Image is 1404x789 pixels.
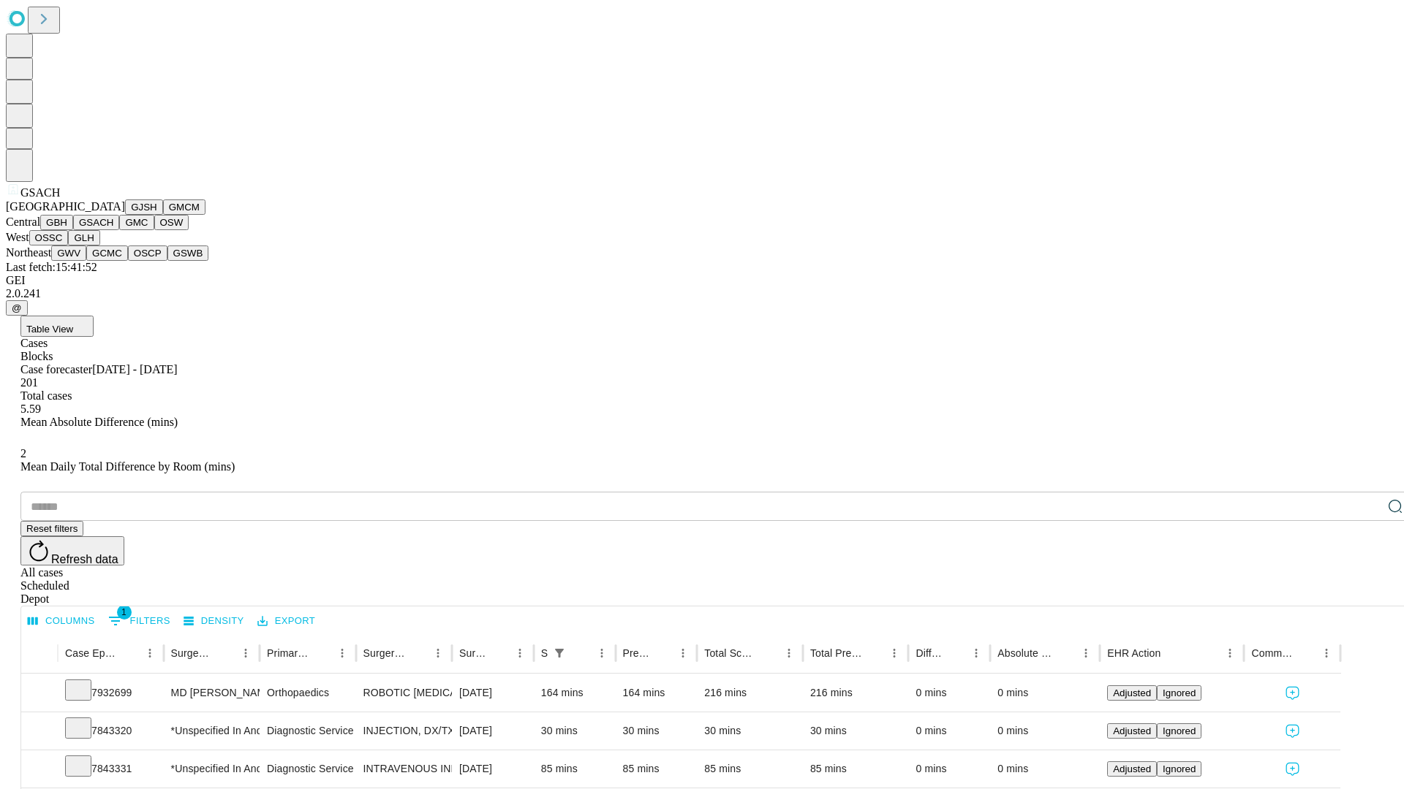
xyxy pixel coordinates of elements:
span: [GEOGRAPHIC_DATA] [6,200,125,213]
button: Sort [119,643,140,663]
span: 1 [117,605,132,620]
span: West [6,231,29,243]
button: Sort [1296,643,1316,663]
div: INJECTION, DX/TX/PROPHYLAXIS, IM OR SUBQ [363,712,445,750]
div: 30 mins [704,712,796,750]
div: 216 mins [704,674,796,712]
button: Sort [215,643,235,663]
span: Adjusted [1113,725,1151,736]
button: Ignored [1157,761,1201,777]
div: 0 mins [916,750,983,788]
span: Adjusted [1113,763,1151,774]
button: GWV [51,245,86,261]
button: Sort [1162,643,1182,663]
button: Refresh data [20,536,124,565]
div: 7932699 [65,674,156,712]
div: 85 mins [704,750,796,788]
button: Sort [864,643,884,663]
button: Menu [332,643,352,663]
span: 201 [20,376,38,389]
button: GCMC [86,245,128,261]
div: 2.0.241 [6,287,1398,300]
button: Adjusted [1107,761,1157,777]
div: ROBOTIC [MEDICAL_DATA] KNEE TOTAL [363,674,445,712]
button: GSACH [73,215,119,230]
div: 30 mins [623,712,690,750]
div: GEI [6,274,1398,287]
span: Ignored [1163,687,1196,698]
span: Mean Daily Total Difference by Room (mins) [20,460,235,473]
div: INTRAVENOUS INFUSION, FOR THERAPY, PROPHYLAXIS, OR DIAGNOSIS; INITIAL, UP TO 1 HOUR [363,750,445,788]
div: Total Scheduled Duration [704,647,757,659]
div: Total Predicted Duration [810,647,863,659]
div: Surgery Date [459,647,488,659]
button: Adjusted [1107,685,1157,701]
div: Orthopaedics [267,674,348,712]
span: 2 [20,447,26,460]
div: [DATE] [459,750,526,788]
button: Menu [673,643,693,663]
span: Refresh data [51,553,118,565]
button: Menu [140,643,160,663]
div: [DATE] [459,712,526,750]
button: Sort [758,643,779,663]
div: Diagnostic Service [267,750,348,788]
div: Difference [916,647,944,659]
button: GMCM [163,199,205,215]
span: Ignored [1163,725,1196,736]
button: Menu [779,643,799,663]
div: MD [PERSON_NAME] [PERSON_NAME] Md [171,674,252,712]
div: [DATE] [459,674,526,712]
div: Case Epic Id [65,647,118,659]
button: Menu [235,643,256,663]
span: Total cases [20,389,72,402]
span: Ignored [1163,763,1196,774]
div: Primary Service [267,647,309,659]
button: Sort [652,643,673,663]
button: Show filters [105,609,174,633]
div: 7843320 [65,712,156,750]
button: Menu [428,643,448,663]
div: 85 mins [541,750,608,788]
div: 30 mins [810,712,902,750]
button: Table View [20,316,94,337]
button: GJSH [125,199,163,215]
div: 7843331 [65,750,156,788]
span: Last fetch: 15:41:52 [6,261,97,273]
div: Surgeon Name [171,647,214,659]
div: 30 mins [541,712,608,750]
button: OSSC [29,230,69,245]
button: Sort [489,643,510,663]
div: Comments [1251,647,1294,659]
button: Show filters [549,643,570,663]
div: 0 mins [916,674,983,712]
span: Mean Absolute Difference (mins) [20,416,178,428]
div: 164 mins [541,674,608,712]
button: Menu [1076,643,1096,663]
button: Menu [592,643,612,663]
div: 216 mins [810,674,902,712]
button: Sort [312,643,332,663]
div: 0 mins [997,750,1092,788]
span: @ [12,302,22,313]
div: *Unspecified In And Out Surgery Gmc [171,750,252,788]
span: Northeast [6,246,51,259]
span: [DATE] - [DATE] [92,363,177,376]
button: Reset filters [20,521,83,536]
button: Expand [29,681,50,706]
button: GLH [68,230,99,245]
div: Predicted In Room Duration [623,647,652,659]
div: 85 mins [623,750,690,788]
button: Menu [884,643,905,663]
button: Adjusted [1107,723,1157,739]
button: GSWB [167,245,209,261]
button: OSCP [128,245,167,261]
div: 1 active filter [549,643,570,663]
div: 164 mins [623,674,690,712]
button: Menu [510,643,530,663]
button: Sort [571,643,592,663]
div: Absolute Difference [997,647,1054,659]
span: Central [6,216,40,228]
button: Density [180,610,248,633]
button: Ignored [1157,685,1201,701]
